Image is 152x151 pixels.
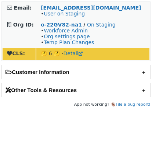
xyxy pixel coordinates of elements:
a: o-22GV82-na1 [41,22,82,28]
a: Detail [64,50,83,56]
a: User on Staging [44,11,85,17]
span: • [41,11,85,17]
a: File a bug report! [116,102,151,107]
a: [EMAIL_ADDRESS][DOMAIN_NAME] [41,5,141,11]
h2: Customer Information [2,65,150,79]
a: Workforce Admin [44,28,88,34]
strong: Org ID: [13,22,34,28]
a: Temp Plan Changes [44,39,94,45]
strong: Email: [14,5,32,11]
h2: Other Tools & Resources [2,83,150,97]
strong: / [83,22,85,28]
a: On Staging [87,22,116,28]
td: 🤔 6 🤔 - [36,48,149,60]
span: • • • [41,28,94,45]
a: Org settings page [44,34,90,39]
footer: App not working? 🪳 [1,101,151,108]
strong: CLS: [7,50,25,56]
